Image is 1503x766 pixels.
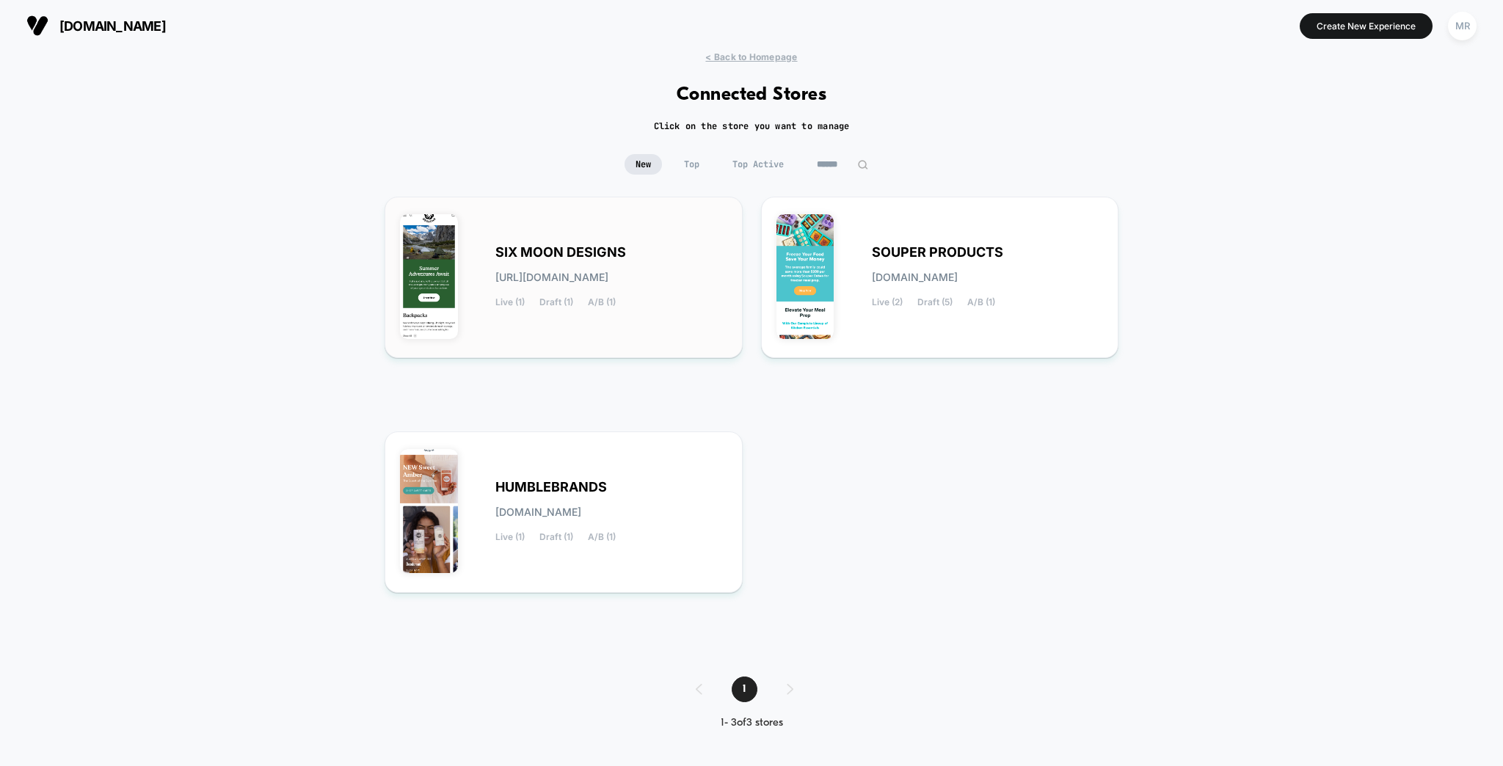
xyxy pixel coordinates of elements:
[495,272,608,282] span: [URL][DOMAIN_NAME]
[495,482,607,492] span: HUMBLEBRANDS
[872,297,903,307] span: Live (2)
[721,154,795,175] span: Top Active
[400,214,458,339] img: SIX_MOON_DESIGNS
[539,532,573,542] span: Draft (1)
[917,297,953,307] span: Draft (5)
[776,214,834,339] img: SOUPER_PRODUCTS
[1448,12,1477,40] div: MR
[1300,13,1433,39] button: Create New Experience
[857,159,868,170] img: edit
[588,532,616,542] span: A/B (1)
[732,676,757,702] span: 1
[26,15,48,37] img: Visually logo
[59,18,166,34] span: [DOMAIN_NAME]
[1444,11,1481,41] button: MR
[539,297,573,307] span: Draft (1)
[495,247,626,258] span: SIX MOON DESIGNS
[967,297,995,307] span: A/B (1)
[872,272,958,282] span: [DOMAIN_NAME]
[495,532,525,542] span: Live (1)
[872,247,1003,258] span: SOUPER PRODUCTS
[495,297,525,307] span: Live (1)
[495,507,581,517] span: [DOMAIN_NAME]
[588,297,616,307] span: A/B (1)
[705,51,797,62] span: < Back to Homepage
[22,14,170,37] button: [DOMAIN_NAME]
[673,154,710,175] span: Top
[625,154,662,175] span: New
[654,120,850,132] h2: Click on the store you want to manage
[400,449,458,574] img: HUMBLEBRANDS
[681,717,823,729] div: 1 - 3 of 3 stores
[677,84,827,106] h1: Connected Stores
